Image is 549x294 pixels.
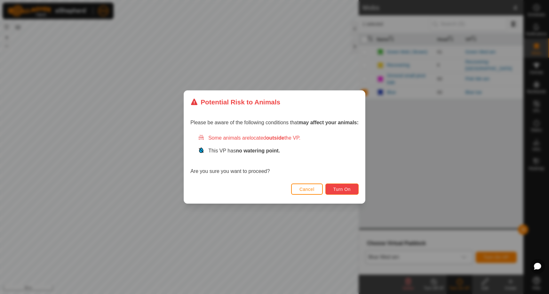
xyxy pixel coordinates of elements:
[333,187,351,192] span: Turn On
[198,134,359,142] div: Some animals are
[299,187,314,192] span: Cancel
[190,120,359,125] span: Please be aware of the following conditions that
[190,134,359,175] div: Are you sure you want to proceed?
[266,135,284,141] strong: outside
[190,97,280,107] div: Potential Risk to Animals
[298,120,359,125] strong: may affect your animals:
[250,135,300,141] span: located the VP.
[325,184,359,195] button: Turn On
[291,184,323,195] button: Cancel
[208,148,280,153] span: This VP has
[236,148,280,153] strong: no watering point.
